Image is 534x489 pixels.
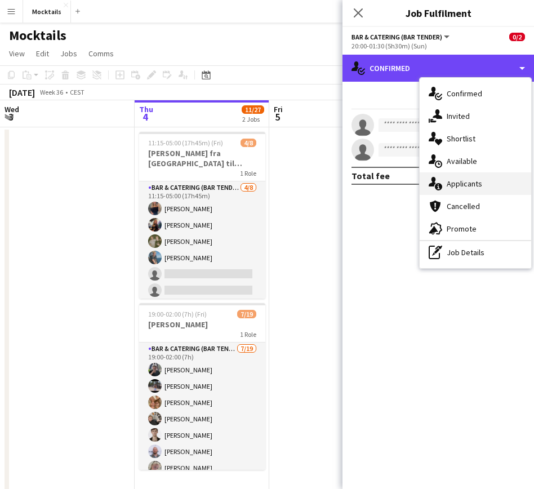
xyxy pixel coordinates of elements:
span: Week 36 [37,88,65,96]
app-card-role: Bar & Catering (Bar Tender)4/811:15-05:00 (17h45m)[PERSON_NAME][PERSON_NAME][PERSON_NAME][PERSON_... [139,181,265,334]
app-job-card: 11:15-05:00 (17h45m) (Fri)4/8[PERSON_NAME] fra [GEOGRAPHIC_DATA] til [GEOGRAPHIC_DATA]1 RoleBar &... [139,132,265,299]
span: 19:00-02:00 (7h) (Fri) [148,310,207,318]
span: Fri [274,104,283,114]
a: Edit [32,46,54,61]
span: 4 [137,110,153,123]
div: Job Details [420,241,531,264]
div: Total fee [351,170,390,181]
span: 1 Role [240,330,256,339]
div: [DATE] [9,87,35,98]
div: Confirmed [342,55,534,82]
app-job-card: 19:00-02:00 (7h) (Fri)7/19[PERSON_NAME]1 RoleBar & Catering (Bar Tender)7/1919:00-02:00 (7h)[PERS... [139,303,265,470]
span: 11/27 [242,105,264,114]
span: 11:15-05:00 (17h45m) (Fri) [148,139,223,147]
span: Promote [447,224,477,234]
span: Shortlist [447,134,475,144]
span: Edit [36,48,49,59]
span: View [9,48,25,59]
h3: [PERSON_NAME] [139,319,265,330]
h3: Job Fulfilment [342,6,534,20]
span: 3 [3,110,19,123]
span: 0/2 [509,33,525,41]
span: 7/19 [237,310,256,318]
button: Bar & Catering (Bar Tender) [351,33,451,41]
span: Applicants [447,179,482,189]
h3: [PERSON_NAME] fra [GEOGRAPHIC_DATA] til [GEOGRAPHIC_DATA] [139,148,265,168]
span: Jobs [60,48,77,59]
button: Mocktails [23,1,71,23]
span: Available [447,156,477,166]
span: 5 [272,110,283,123]
div: 2 Jobs [242,115,264,123]
span: Comms [88,48,114,59]
span: Bar & Catering (Bar Tender) [351,33,442,41]
span: Thu [139,104,153,114]
a: Jobs [56,46,82,61]
span: Invited [447,111,470,121]
span: 4/8 [241,139,256,147]
h1: Mocktails [9,27,66,44]
span: 1 Role [240,169,256,177]
div: CEST [70,88,84,96]
span: Wed [5,104,19,114]
span: Cancelled [447,201,480,211]
div: 20:00-01:30 (5h30m) (Sun) [351,42,525,50]
span: Confirmed [447,88,482,99]
a: View [5,46,29,61]
a: Comms [84,46,118,61]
